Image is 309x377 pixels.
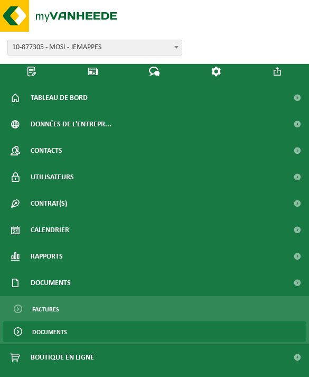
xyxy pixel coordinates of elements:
span: Factures [32,299,59,319]
span: Documents [32,322,67,342]
span: Données de l'entrepr... [31,111,111,137]
span: Contrat(s) [31,190,67,217]
span: 10-877305 - MOSI - JEMAPPES [8,40,182,55]
span: Tableau de bord [31,85,88,111]
span: Utilisateurs [31,164,74,190]
a: Documents [3,321,306,342]
span: Calendrier [31,217,69,243]
span: Rapports [31,243,63,270]
span: Documents [31,270,71,296]
span: Contacts [31,137,62,164]
span: Boutique en ligne [31,344,94,371]
a: Factures [3,299,306,319]
span: 10-877305 - MOSI - JEMAPPES [7,40,182,56]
